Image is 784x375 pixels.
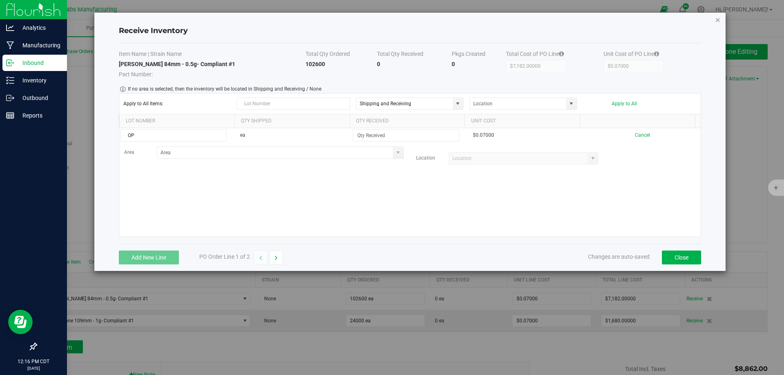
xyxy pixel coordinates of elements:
[612,101,637,107] button: Apply to All
[14,40,63,50] p: Manufacturing
[662,251,701,264] button: Close
[4,365,63,371] p: [DATE]
[119,71,153,78] span: Part Number:
[236,98,350,110] input: Lot Number
[157,147,393,158] input: Area
[120,129,227,142] input: Lot Number
[234,114,350,128] th: Qty Shipped
[6,41,14,49] inline-svg: Manufacturing
[119,26,701,36] h4: Receive Inventory
[14,58,63,68] p: Inbound
[119,61,235,67] strong: [PERSON_NAME] 84mm - 0.5g- Compliant #1
[6,59,14,67] inline-svg: Inbound
[635,131,650,139] button: Cancel
[119,50,305,60] th: Item Name | Strain Name
[124,149,157,156] label: Area
[199,253,250,260] span: PO Order Line 1 of 2
[305,50,377,60] th: Total Qty Ordered
[14,75,63,85] p: Inventory
[14,93,63,103] p: Outbound
[654,51,659,57] i: Specifying a total cost will update all item costs.
[452,50,506,60] th: Pkgs Created
[559,51,564,57] i: Specifying a total cost will update all item costs.
[416,154,449,162] label: Location
[377,61,380,67] strong: 0
[235,128,352,143] td: ea
[119,251,179,264] button: Add New Line
[506,50,604,60] th: Total Cost of PO Line
[6,24,14,32] inline-svg: Analytics
[128,85,321,93] span: If no area is selected, then the inventory will be located in Shipping and Receiving / None
[6,76,14,84] inline-svg: Inventory
[470,98,566,109] input: NO DATA FOUND
[119,114,234,128] th: Lot Number
[14,111,63,120] p: Reports
[452,61,455,67] strong: 0
[468,128,584,143] td: $0.07000
[14,23,63,33] p: Analytics
[715,15,721,24] button: Close modal
[123,101,231,107] span: Apply to All Items:
[4,358,63,365] p: 12:16 PM CDT
[604,50,701,60] th: Unit Cost of PO Line
[377,50,452,60] th: Total Qty Received
[353,130,459,141] input: Qty Received
[588,253,650,260] span: Changes are auto-saved
[6,111,14,120] inline-svg: Reports
[305,61,325,67] strong: 102600
[8,310,33,334] iframe: Resource center
[465,114,580,128] th: Unit Cost
[350,114,465,128] th: Qty Received
[356,98,453,109] input: Area
[6,94,14,102] inline-svg: Outbound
